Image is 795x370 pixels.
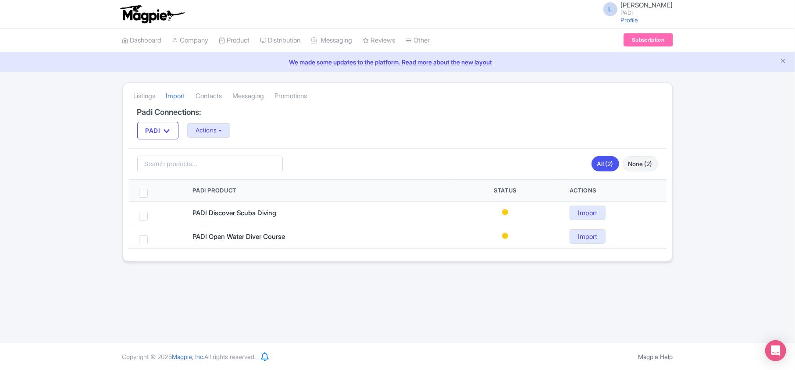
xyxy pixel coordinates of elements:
[260,28,301,53] a: Distribution
[598,2,673,16] a: L [PERSON_NAME] PADI
[406,28,430,53] a: Other
[137,108,658,117] h4: Padi Connections:
[196,84,222,108] a: Contacts
[166,84,185,108] a: Import
[122,28,162,53] a: Dashboard
[118,4,186,24] img: logo-ab69f6fb50320c5b225c76a69d11143b.png
[623,156,658,171] a: None (2)
[638,353,673,360] a: Magpie Help
[117,352,261,361] div: Copyright © 2025 All rights reserved.
[570,229,606,244] a: Import
[624,33,673,46] a: Subscription
[182,180,451,202] th: Padi Product
[172,28,209,53] a: Company
[621,1,673,9] span: [PERSON_NAME]
[570,206,606,220] a: Import
[5,57,790,67] a: We made some updates to the platform. Read more about the new layout
[621,10,673,16] small: PADI
[765,340,786,361] div: Open Intercom Messenger
[311,28,353,53] a: Messaging
[193,232,324,242] div: PADI Open Water Diver Course
[451,180,559,202] th: Status
[193,208,324,218] div: PADI Discover Scuba Diving
[363,28,396,53] a: Reviews
[621,16,638,24] a: Profile
[275,84,307,108] a: Promotions
[603,2,617,16] span: L
[187,123,231,138] button: Actions
[172,353,205,360] span: Magpie, Inc.
[233,84,264,108] a: Messaging
[592,156,619,171] a: All (2)
[780,57,786,67] button: Close announcement
[134,84,156,108] a: Listings
[559,180,667,202] th: Actions
[137,156,283,172] input: Search products...
[137,122,178,139] button: PADI
[219,28,250,53] a: Product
